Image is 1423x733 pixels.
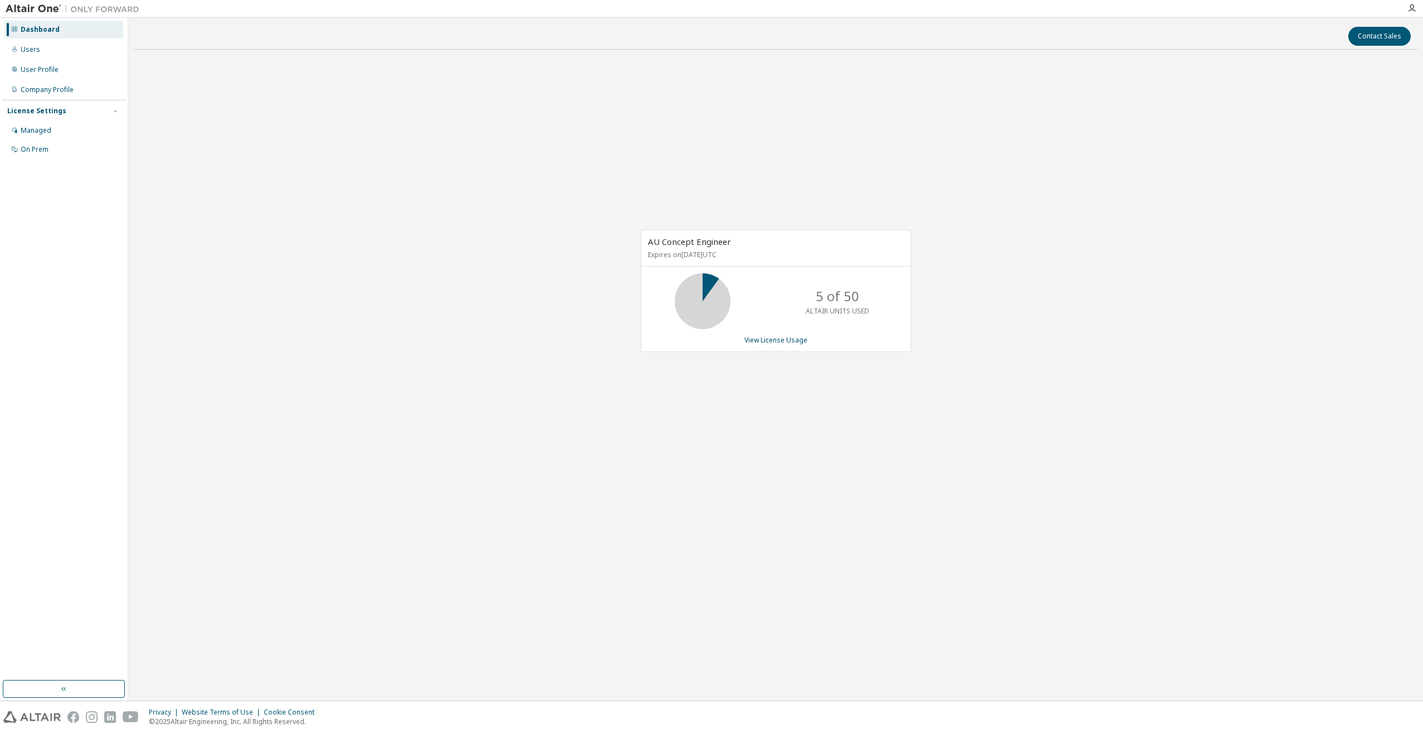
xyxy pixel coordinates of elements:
[21,45,40,54] div: Users
[744,335,807,345] a: View License Usage
[648,236,731,247] span: AU Concept Engineer
[3,711,61,723] img: altair_logo.svg
[182,708,264,717] div: Website Terms of Use
[21,145,49,154] div: On Prem
[6,3,145,15] img: Altair One
[149,708,182,717] div: Privacy
[21,126,51,135] div: Managed
[21,25,60,34] div: Dashboard
[264,708,321,717] div: Cookie Consent
[86,711,98,723] img: instagram.svg
[1348,27,1411,46] button: Contact Sales
[806,306,869,316] p: ALTAIR UNITS USED
[648,250,901,259] p: Expires on [DATE] UTC
[123,711,139,723] img: youtube.svg
[7,107,66,115] div: License Settings
[21,85,74,94] div: Company Profile
[149,717,321,726] p: © 2025 Altair Engineering, Inc. All Rights Reserved.
[104,711,116,723] img: linkedin.svg
[816,287,859,306] p: 5 of 50
[21,65,59,74] div: User Profile
[67,711,79,723] img: facebook.svg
